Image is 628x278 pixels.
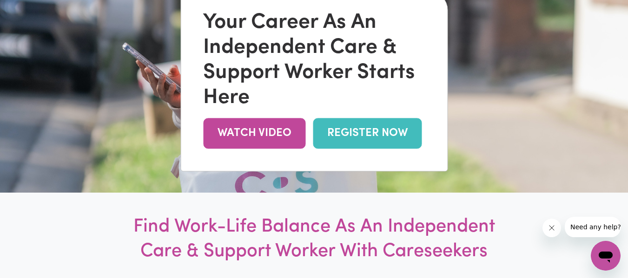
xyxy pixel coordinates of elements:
span: Need any help? [6,6,56,14]
h1: Find Work-Life Balance As An Independent Care & Support Worker With Careseekers [115,215,514,264]
a: WATCH VIDEO [203,118,305,149]
iframe: Close message [542,219,561,237]
div: Your Career As An Independent Care & Support Worker Starts Here [203,11,425,111]
a: REGISTER NOW [313,118,422,149]
iframe: Message from company [565,217,621,237]
iframe: Button to launch messaging window [591,241,621,271]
